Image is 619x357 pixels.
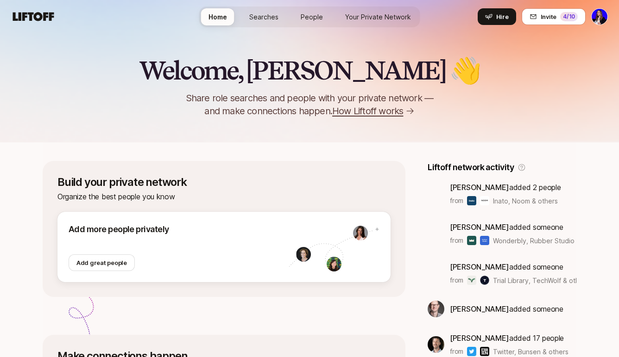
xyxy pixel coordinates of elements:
[467,347,476,356] img: Twitter
[480,196,489,205] img: Noom
[480,347,489,356] img: Bunsen
[450,261,576,273] p: added someone
[201,8,234,25] a: Home
[450,221,576,233] p: added someone
[480,236,489,245] img: Rubber Studio
[493,347,568,357] span: Twitter, Bunsen & others
[139,56,480,84] h2: Welcome, [PERSON_NAME] 👋
[450,303,563,315] p: added someone
[69,254,135,271] button: Add great people
[332,105,414,117] a: How Liftoff works
[541,12,556,21] span: Invite
[450,183,509,192] span: [PERSON_NAME]
[428,301,444,317] img: 38265413_5a66_4abc_b3e5_8d96d609e730.jpg
[242,8,286,25] a: Searches
[69,223,289,236] p: Add more people privately
[493,196,558,206] span: Inato, Noom & others
[591,8,608,25] button: Allison Baum Gates
[450,195,463,206] p: from
[208,12,227,22] span: Home
[428,161,514,174] p: Liftoff network activity
[493,237,602,245] span: Wonderbly, Rubber Studio & others
[293,8,330,25] a: People
[467,236,476,245] img: Wonderbly
[496,12,509,21] span: Hire
[450,222,509,232] span: [PERSON_NAME]
[171,92,448,117] p: Share role searches and people with your private network — and make connections happen.
[450,333,509,343] span: [PERSON_NAME]
[450,235,463,246] p: from
[522,8,586,25] button: Invite4/10
[450,275,463,286] p: from
[327,257,341,271] img: 1679730971058
[353,226,368,240] img: 1517699529965
[301,12,323,22] span: People
[450,332,568,344] p: added 17 people
[57,176,391,189] p: Build your private network
[249,12,278,22] span: Searches
[480,276,489,285] img: TechWolf
[450,262,509,271] span: [PERSON_NAME]
[57,191,391,203] p: Organize the best people you know
[338,8,418,25] a: Your Private Network
[493,276,576,285] span: Trial Library, TechWolf & others
[428,336,444,353] img: 023d175b_c578_411c_8928_0e969cf2b4b8.jfif
[560,12,578,21] div: 4 /10
[467,276,476,285] img: Trial Library
[296,247,311,262] img: 1607285059279
[592,9,607,25] img: Allison Baum Gates
[467,196,476,205] img: Inato
[450,304,509,314] span: [PERSON_NAME]
[332,105,403,117] span: How Liftoff works
[478,8,516,25] button: Hire
[450,181,561,193] p: added 2 people
[450,346,463,357] p: from
[345,12,411,22] span: Your Private Network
